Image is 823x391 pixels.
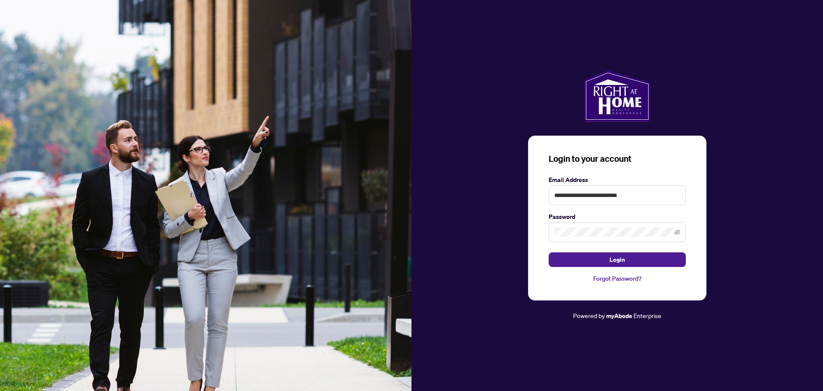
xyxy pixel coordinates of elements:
label: Password [549,212,686,221]
span: Login [610,253,625,267]
a: Forgot Password? [549,274,686,283]
button: Login [549,252,686,267]
label: Email Address [549,175,686,185]
span: Powered by [573,312,605,319]
img: ma-logo [584,70,650,122]
a: myAbode [606,311,632,321]
span: Enterprise [634,312,661,319]
h3: Login to your account [549,153,686,165]
keeper-lock: Open Keeper Popup [670,190,681,200]
span: eye-invisible [674,229,680,235]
